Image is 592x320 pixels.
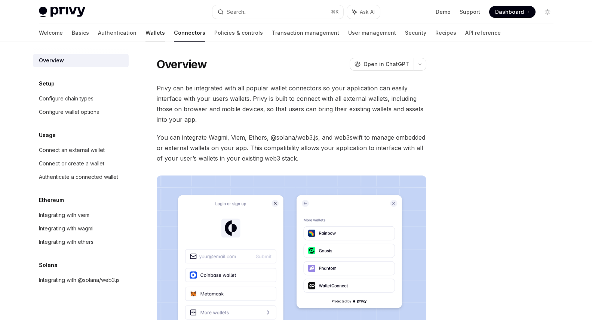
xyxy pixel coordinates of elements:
[347,5,380,19] button: Ask AI
[214,24,263,42] a: Policies & controls
[33,157,129,170] a: Connect or create a wallet
[39,159,104,168] div: Connect or create a wallet
[489,6,536,18] a: Dashboard
[33,222,129,235] a: Integrating with wagmi
[33,92,129,105] a: Configure chain types
[542,6,553,18] button: Toggle dark mode
[39,56,64,65] div: Overview
[174,24,205,42] a: Connectors
[227,7,248,16] div: Search...
[39,24,63,42] a: Welcome
[33,273,129,287] a: Integrating with @solana/web3.js
[360,8,375,16] span: Ask AI
[212,5,343,19] button: Search...⌘K
[157,132,426,164] span: You can integrate Wagmi, Viem, Ethers, @solana/web3.js, and web3swift to manage embedded or exter...
[331,9,339,15] span: ⌘ K
[405,24,426,42] a: Security
[33,105,129,119] a: Configure wallet options
[436,8,451,16] a: Demo
[39,196,64,205] h5: Ethereum
[348,24,396,42] a: User management
[495,8,524,16] span: Dashboard
[33,208,129,222] a: Integrating with viem
[39,131,56,140] h5: Usage
[364,60,409,68] span: Open in ChatGPT
[33,235,129,249] a: Integrating with ethers
[272,24,339,42] a: Transaction management
[39,94,93,103] div: Configure chain types
[350,58,414,71] button: Open in ChatGPT
[157,58,207,71] h1: Overview
[465,24,501,42] a: API reference
[33,54,129,67] a: Overview
[460,8,480,16] a: Support
[435,24,456,42] a: Recipes
[33,143,129,157] a: Connect an external wallet
[39,7,85,17] img: light logo
[39,211,89,220] div: Integrating with viem
[39,276,120,285] div: Integrating with @solana/web3.js
[72,24,89,42] a: Basics
[33,170,129,184] a: Authenticate a connected wallet
[98,24,137,42] a: Authentication
[39,261,58,270] h5: Solana
[39,237,93,246] div: Integrating with ethers
[39,224,93,233] div: Integrating with wagmi
[39,146,105,155] div: Connect an external wallet
[157,83,426,125] span: Privy can be integrated with all popular wallet connectors so your application can easily interfa...
[39,173,118,181] div: Authenticate a connected wallet
[39,108,99,116] div: Configure wallet options
[145,24,165,42] a: Wallets
[39,79,55,88] h5: Setup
